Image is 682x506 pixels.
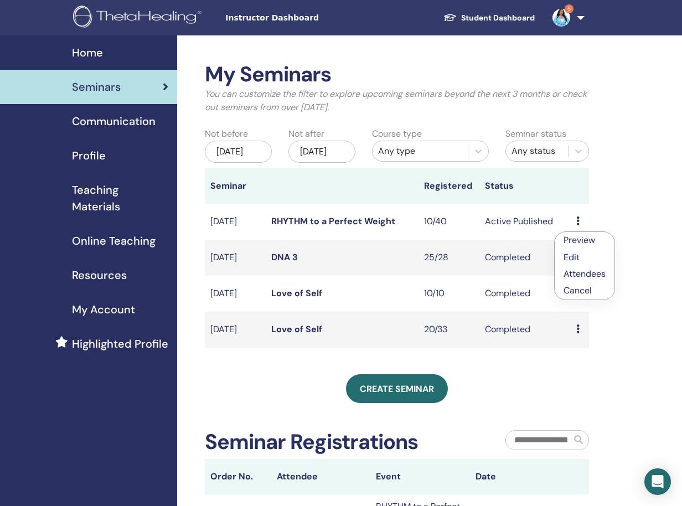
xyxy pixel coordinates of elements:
[205,87,589,114] p: You can customize the filter to explore upcoming seminars beyond the next 3 months or check out s...
[378,144,462,158] div: Any type
[370,459,469,494] th: Event
[271,287,322,299] a: Love of Self
[72,335,168,352] span: Highlighted Profile
[205,127,248,141] label: Not before
[565,4,573,13] span: 5
[271,323,322,335] a: Love of Self
[205,168,266,204] th: Seminar
[552,9,570,27] img: default.jpg
[564,234,595,246] a: Preview
[443,13,457,22] img: graduation-cap-white.svg
[205,204,266,240] td: [DATE]
[418,312,479,348] td: 20/33
[271,459,370,494] th: Attendee
[479,312,571,348] td: Completed
[72,301,135,318] span: My Account
[505,127,566,141] label: Seminar status
[271,251,298,263] a: DNA 3
[418,204,479,240] td: 10/40
[205,141,272,163] div: [DATE]
[418,240,479,276] td: 25/28
[435,8,544,28] a: Student Dashboard
[479,240,571,276] td: Completed
[225,12,391,24] span: Instructor Dashboard
[205,430,418,455] h2: Seminar Registrations
[72,79,121,95] span: Seminars
[72,113,156,130] span: Communication
[73,6,205,30] img: logo.png
[360,383,434,395] span: Create seminar
[470,459,569,494] th: Date
[205,459,271,494] th: Order No.
[72,182,168,215] span: Teaching Materials
[564,284,606,297] p: Cancel
[418,168,479,204] th: Registered
[205,312,266,348] td: [DATE]
[271,215,395,227] a: RHYTHM to a Perfect Weight
[372,127,422,141] label: Course type
[205,240,266,276] td: [DATE]
[288,141,355,163] div: [DATE]
[564,251,580,263] a: Edit
[479,204,571,240] td: Active Published
[72,233,156,249] span: Online Teaching
[72,44,103,61] span: Home
[512,144,562,158] div: Any status
[72,147,106,164] span: Profile
[72,267,127,283] span: Resources
[479,276,571,312] td: Completed
[205,276,266,312] td: [DATE]
[288,127,324,141] label: Not after
[418,276,479,312] td: 10/10
[479,168,571,204] th: Status
[644,468,671,495] div: Open Intercom Messenger
[205,62,589,87] h2: My Seminars
[564,268,606,280] a: Attendees
[346,374,448,403] a: Create seminar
